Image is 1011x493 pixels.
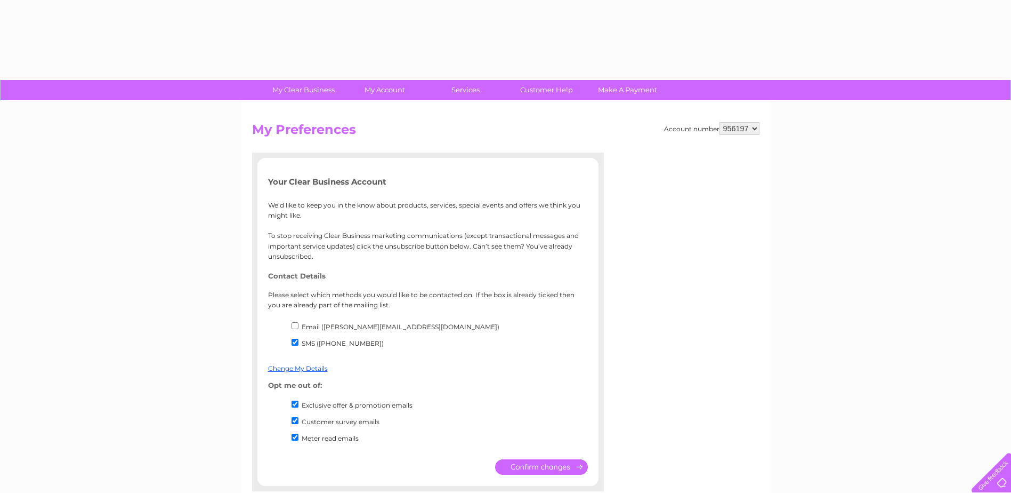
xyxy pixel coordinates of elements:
[664,122,759,135] div: Account number
[302,323,499,331] label: Email ([PERSON_NAME][EMAIL_ADDRESS][DOMAIN_NAME])
[503,80,591,100] a: Customer Help
[302,418,379,426] label: Customer survey emails
[268,177,588,186] h5: Your Clear Business Account
[252,122,759,142] h2: My Preferences
[260,80,347,100] a: My Clear Business
[302,434,359,442] label: Meter read emails
[268,290,588,310] p: Please select which methods you would like to be contacted on. If the box is already ticked then ...
[495,459,588,475] input: Submit
[302,339,384,347] label: SMS ([PHONE_NUMBER])
[268,200,588,261] p: We’d like to keep you in the know about products, services, special events and offers we think yo...
[268,272,588,280] h4: Contact Details
[422,80,509,100] a: Services
[341,80,428,100] a: My Account
[584,80,672,100] a: Make A Payment
[268,381,588,389] h4: Opt me out of:
[302,401,413,409] label: Exclusive offer & promotion emails
[268,364,328,372] a: Change My Details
